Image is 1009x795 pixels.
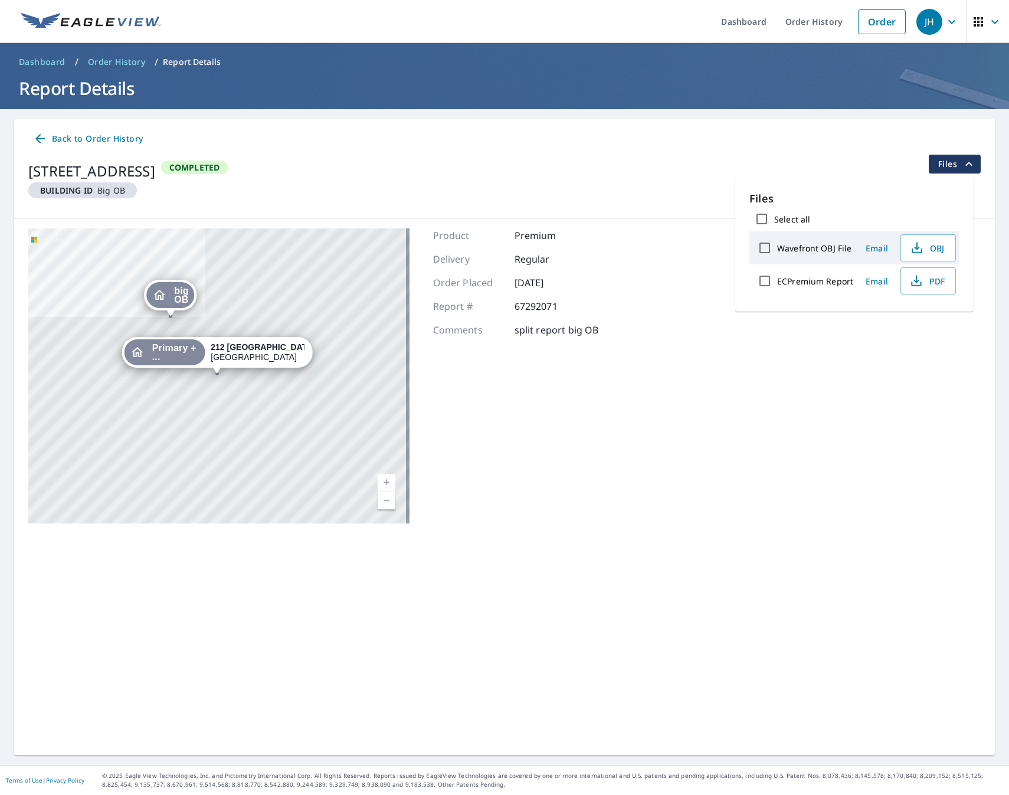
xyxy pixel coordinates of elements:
p: Files [749,191,959,207]
div: Dropped pin, building Primary + ob roof , Residential property, 212 Longhorn Oak Liberty Hill, TX... [122,337,313,374]
button: Email [858,239,896,257]
button: filesDropdownBtn-67292071 [928,155,981,174]
p: Delivery [433,252,504,266]
a: Current Level 17, Zoom In [378,474,395,492]
span: Order History [88,56,145,68]
p: Report # [433,299,504,313]
h1: Report Details [14,76,995,100]
a: Current Level 17, Zoom Out [378,492,395,509]
span: big OB [174,286,189,304]
strong: 212 [GEOGRAPHIC_DATA] [211,342,315,352]
span: OBJ [908,241,946,255]
li: / [155,55,158,69]
label: Select all [774,214,810,225]
span: Dashboard [19,56,65,68]
p: Report Details [163,56,221,68]
p: Product [433,228,504,243]
nav: breadcrumb [14,53,995,71]
li: / [75,55,78,69]
span: big OB [33,185,132,196]
a: Privacy Policy [46,776,84,784]
button: Email [858,272,896,290]
span: Completed [162,162,227,173]
div: Dropped pin, building big OB, Residential property, 212 Longhorn Oak Liberty Hill, TX 78642 [144,280,197,316]
label: Wavefront OBJ File [777,243,851,254]
p: Regular [515,252,585,266]
p: [DATE] [515,276,585,290]
a: Dashboard [14,53,70,71]
label: ECPremium Report [777,276,853,287]
span: Back to Order History [33,132,143,146]
span: Email [863,276,891,287]
a: Back to Order History [28,128,148,150]
p: 67292071 [515,299,585,313]
span: Email [863,243,891,254]
div: [STREET_ADDRESS] [28,161,155,182]
div: [GEOGRAPHIC_DATA] [211,342,304,362]
p: split report big OB [515,323,599,337]
p: Premium [515,228,585,243]
img: EV Logo [21,13,160,31]
a: Order History [83,53,150,71]
span: PDF [908,274,946,288]
p: © 2025 Eagle View Technologies, Inc. and Pictometry International Corp. All Rights Reserved. Repo... [102,771,1003,789]
a: Terms of Use [6,776,42,784]
button: PDF [900,267,956,295]
div: JH [916,9,942,35]
span: Primary + ... [152,343,199,361]
p: | [6,777,84,784]
p: Order Placed [433,276,504,290]
p: Comments [433,323,504,337]
span: Files [938,157,976,171]
a: Order [858,9,906,34]
em: Building ID [40,185,93,196]
button: OBJ [900,234,956,261]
